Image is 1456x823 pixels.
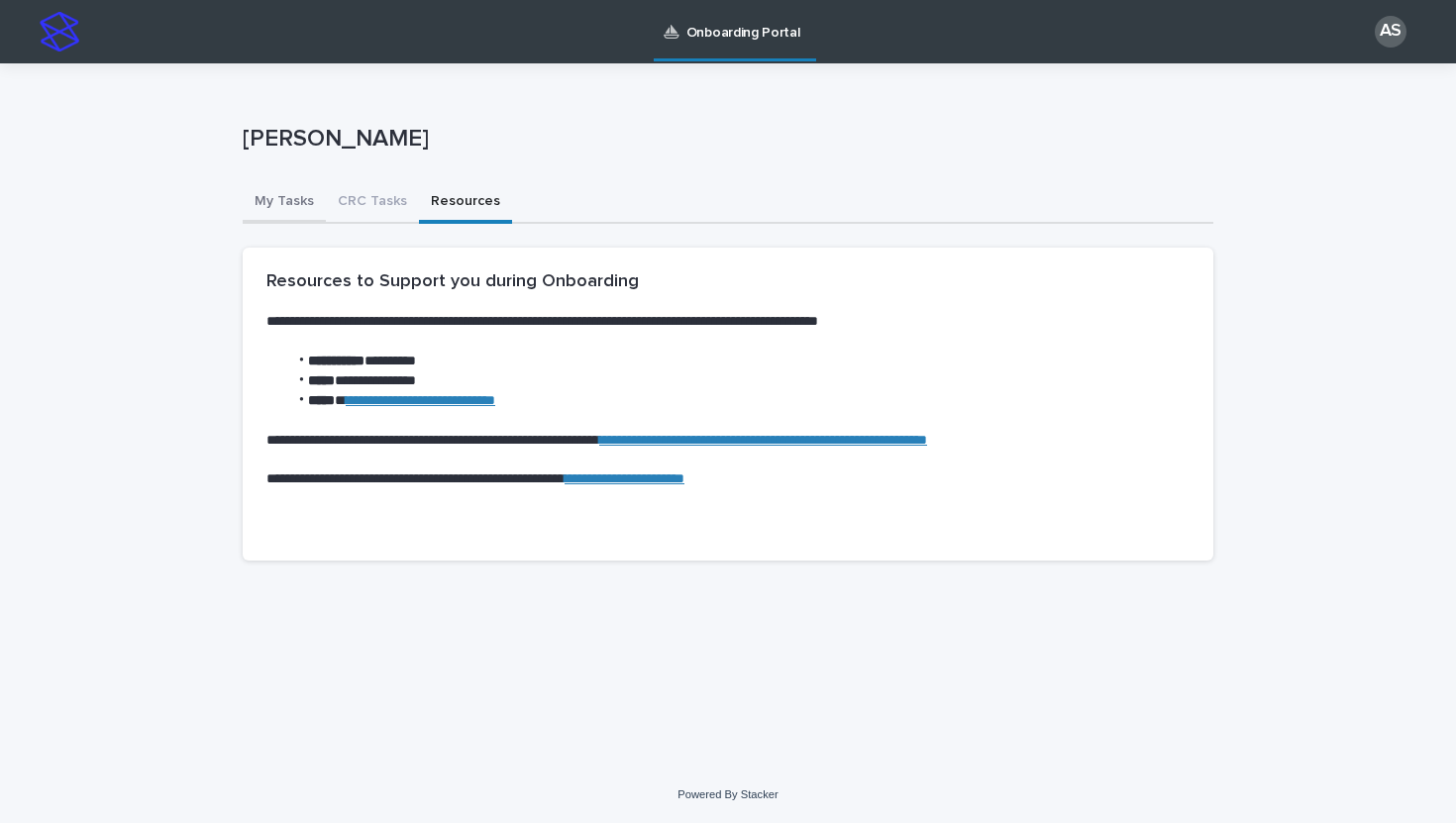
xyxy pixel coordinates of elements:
img: stacker-logo-s-only.png [40,12,79,51]
div: AS [1375,16,1406,48]
button: Resources [419,182,512,224]
a: Powered By Stacker [677,788,778,800]
p: [PERSON_NAME] [243,125,1205,154]
button: CRC Tasks [326,182,419,224]
button: My Tasks [243,182,326,224]
h2: Resources to Support you during Onboarding [266,271,639,293]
